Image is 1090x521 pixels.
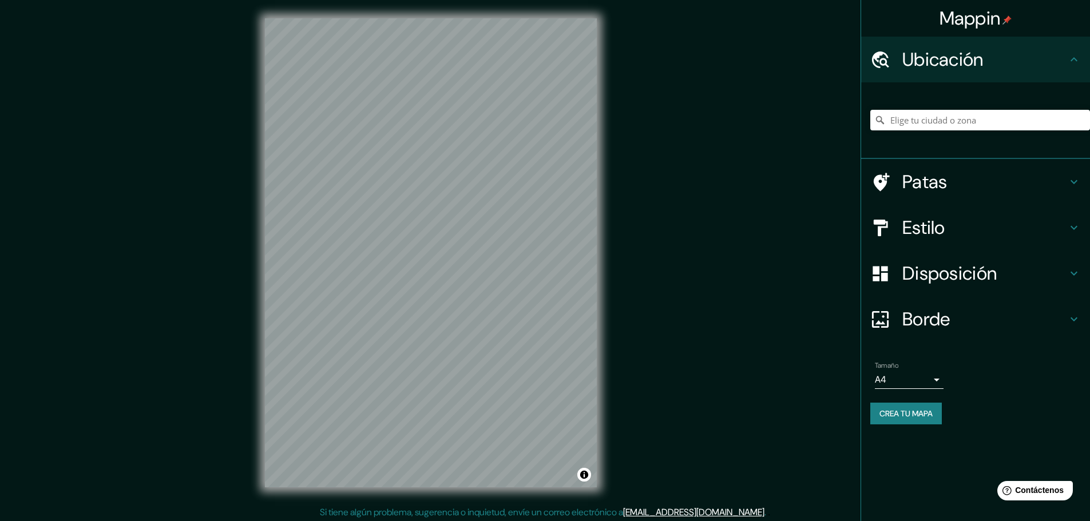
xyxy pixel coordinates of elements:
[577,468,591,482] button: Activar o desactivar atribución
[265,18,597,487] canvas: Mapa
[902,307,950,331] font: Borde
[861,250,1090,296] div: Disposición
[768,506,770,518] font: .
[861,37,1090,82] div: Ubicación
[902,216,945,240] font: Estilo
[875,371,944,389] div: A4
[875,373,886,385] font: A4
[764,506,766,518] font: .
[875,361,898,370] font: Tamaño
[870,110,1090,130] input: Elige tu ciudad o zona
[861,159,1090,205] div: Patas
[1002,15,1012,25] img: pin-icon.png
[940,6,1001,30] font: Mappin
[861,296,1090,342] div: Borde
[320,506,623,518] font: Si tiene algún problema, sugerencia o inquietud, envíe un correo electrónico a
[902,261,997,285] font: Disposición
[879,408,933,419] font: Crea tu mapa
[861,205,1090,250] div: Estilo
[902,47,984,71] font: Ubicación
[988,476,1077,508] iframe: Lanzador de widgets de ayuda
[870,403,942,424] button: Crea tu mapa
[902,170,948,194] font: Patas
[623,506,764,518] a: [EMAIL_ADDRESS][DOMAIN_NAME]
[766,506,768,518] font: .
